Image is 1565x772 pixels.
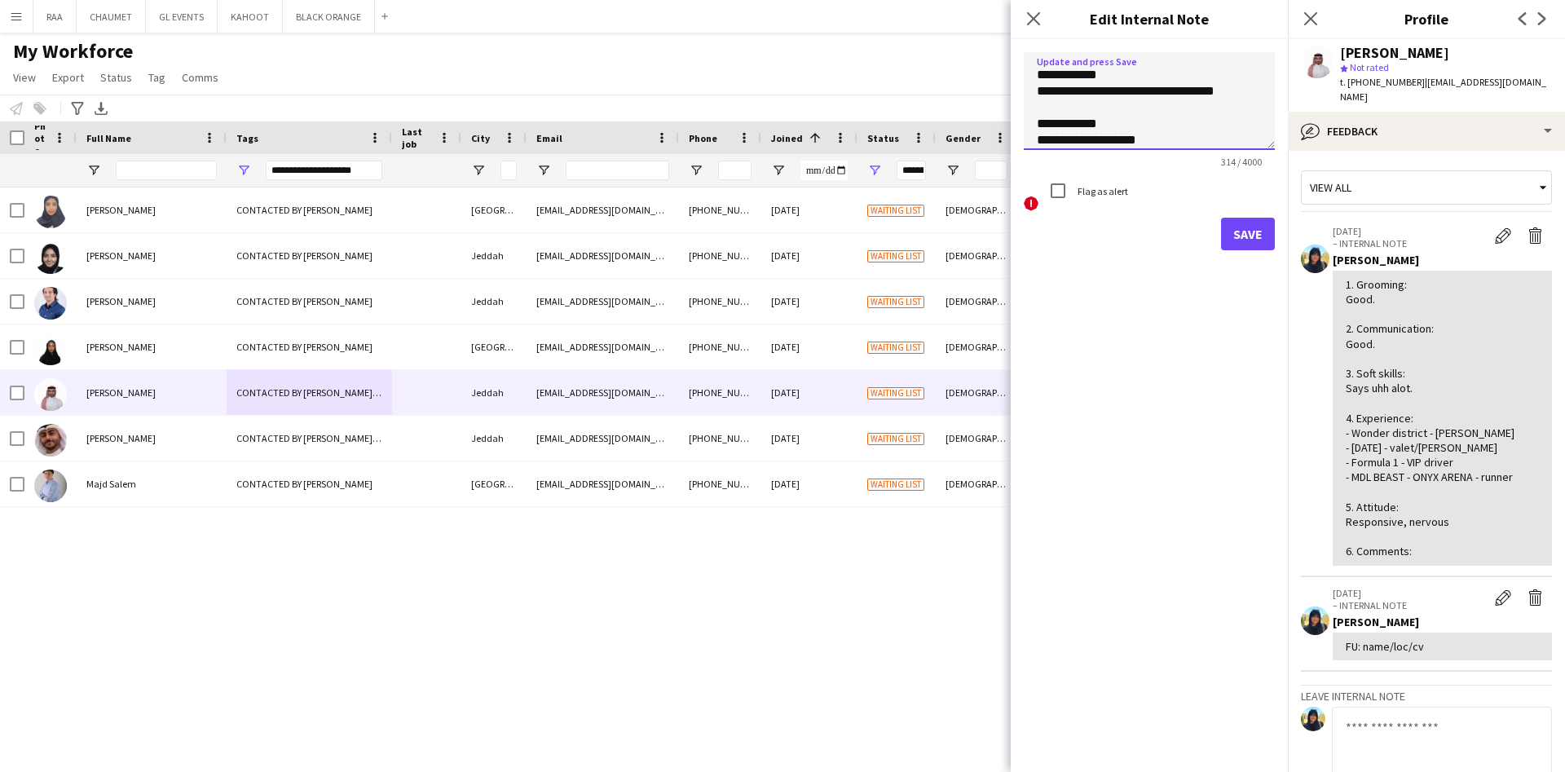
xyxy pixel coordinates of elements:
div: [PERSON_NAME] [1333,615,1552,629]
span: Phone [689,132,717,144]
div: [DEMOGRAPHIC_DATA] [936,416,1017,461]
p: – INTERNAL NOTE [1333,599,1487,611]
button: CHAUMET [77,1,146,33]
div: [DATE] [761,279,857,324]
button: RAA [33,1,77,33]
div: [DEMOGRAPHIC_DATA] [936,461,1017,506]
input: Gender Filter Input [975,161,1007,180]
div: [DATE] [761,233,857,278]
div: [EMAIL_ADDRESS][DOMAIN_NAME] [527,187,679,232]
div: [DEMOGRAPHIC_DATA] [936,370,1017,415]
span: [PERSON_NAME] [86,204,156,216]
div: [EMAIL_ADDRESS][DOMAIN_NAME] [527,279,679,324]
span: Full Name [86,132,131,144]
div: [DATE] [761,370,857,415]
span: Tags [236,132,258,144]
input: Phone Filter Input [718,161,752,180]
div: [DEMOGRAPHIC_DATA] [936,279,1017,324]
button: Open Filter Menu [946,163,960,178]
div: [DEMOGRAPHIC_DATA] [936,233,1017,278]
input: City Filter Input [500,161,517,180]
span: Status [100,70,132,85]
p: – INTERNAL NOTE [1333,237,1487,249]
div: [PHONE_NUMBER] [679,370,761,415]
button: Open Filter Menu [689,163,703,178]
button: BLACK ORANGE [283,1,375,33]
div: [PERSON_NAME] [1340,46,1449,60]
button: Open Filter Menu [236,163,251,178]
h3: Profile [1288,8,1565,29]
div: [EMAIL_ADDRESS][DOMAIN_NAME] [527,461,679,506]
span: Waiting list [867,479,924,491]
span: View [13,70,36,85]
div: CONTACTED BY [PERSON_NAME] PROFILE, [DEMOGRAPHIC_DATA] NATIONAL [227,416,392,461]
button: Open Filter Menu [471,163,486,178]
h3: Leave internal note [1301,689,1552,704]
span: Not rated [1350,61,1389,73]
div: [PHONE_NUMBER] [679,279,761,324]
input: Joined Filter Input [800,161,848,180]
div: FU: name/loc/cv [1346,639,1539,654]
span: [PERSON_NAME] [86,341,156,353]
div: [DATE] [761,461,857,506]
div: [PHONE_NUMBER] [679,416,761,461]
div: CONTACTED BY [PERSON_NAME] [227,279,392,324]
span: Last job [402,126,432,150]
button: Open Filter Menu [867,163,882,178]
span: Joined [771,132,803,144]
a: Comms [175,67,225,88]
div: [PHONE_NUMBER] [679,324,761,369]
span: [PERSON_NAME] [86,432,156,444]
img: Majd Salem [34,470,67,502]
div: Feedback [1288,112,1565,151]
img: Abdalla abdlhalem [34,287,67,320]
div: Jeddah [461,370,527,415]
label: Flag as alert [1074,185,1128,197]
div: [DATE] [761,324,857,369]
app-action-btn: Advanced filters [68,99,87,118]
div: [GEOGRAPHIC_DATA] [461,324,527,369]
button: GL EVENTS [146,1,218,33]
span: My Workforce [13,39,133,64]
img: Ahmed Aboud [34,424,67,457]
img: Areej Sulaiman [34,196,67,228]
p: [DATE] [1333,587,1487,599]
div: [EMAIL_ADDRESS][DOMAIN_NAME] [527,233,679,278]
img: Ahmed Khalaf [34,378,67,411]
div: 1. Grooming: Good. 2. Communication: Good. 3. Soft skills: Says uhh alot. 4. Experience: - Wonder... [1346,277,1539,559]
div: [DEMOGRAPHIC_DATA] [936,187,1017,232]
span: [PERSON_NAME] [86,295,156,307]
span: City [471,132,490,144]
span: Waiting list [867,250,924,262]
span: [PERSON_NAME] [86,386,156,399]
img: Saadia Saadia [34,333,67,365]
span: Majd Salem [86,478,136,490]
span: Status [867,132,899,144]
input: Email Filter Input [566,161,669,180]
span: ! [1024,196,1038,211]
button: Open Filter Menu [771,163,786,178]
h3: Edit Internal Note [1011,8,1288,29]
button: KAHOOT [218,1,283,33]
div: Jeddah [461,279,527,324]
div: CONTACTED BY [PERSON_NAME] [227,187,392,232]
span: Gender [946,132,981,144]
a: Export [46,67,90,88]
div: [EMAIL_ADDRESS][DOMAIN_NAME] [527,324,679,369]
p: [DATE] [1333,225,1487,237]
button: Open Filter Menu [86,163,101,178]
span: Waiting list [867,205,924,217]
div: [PERSON_NAME] [1333,253,1552,267]
span: Waiting list [867,433,924,445]
div: [GEOGRAPHIC_DATA] / [GEOGRAPHIC_DATA] [461,187,527,232]
span: 314 / 4000 [1208,156,1275,168]
span: Waiting list [867,296,924,308]
span: Tag [148,70,165,85]
div: CONTACTED BY [PERSON_NAME] [227,461,392,506]
span: | [EMAIL_ADDRESS][DOMAIN_NAME] [1340,76,1546,103]
app-action-btn: Export XLSX [91,99,111,118]
div: [DEMOGRAPHIC_DATA] [936,324,1017,369]
div: [PHONE_NUMBER] [679,187,761,232]
a: View [7,67,42,88]
div: CONTACTED BY [PERSON_NAME], ENGLISH ++, Potential Freelancer Training, TOP [PERSON_NAME] [227,370,392,415]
